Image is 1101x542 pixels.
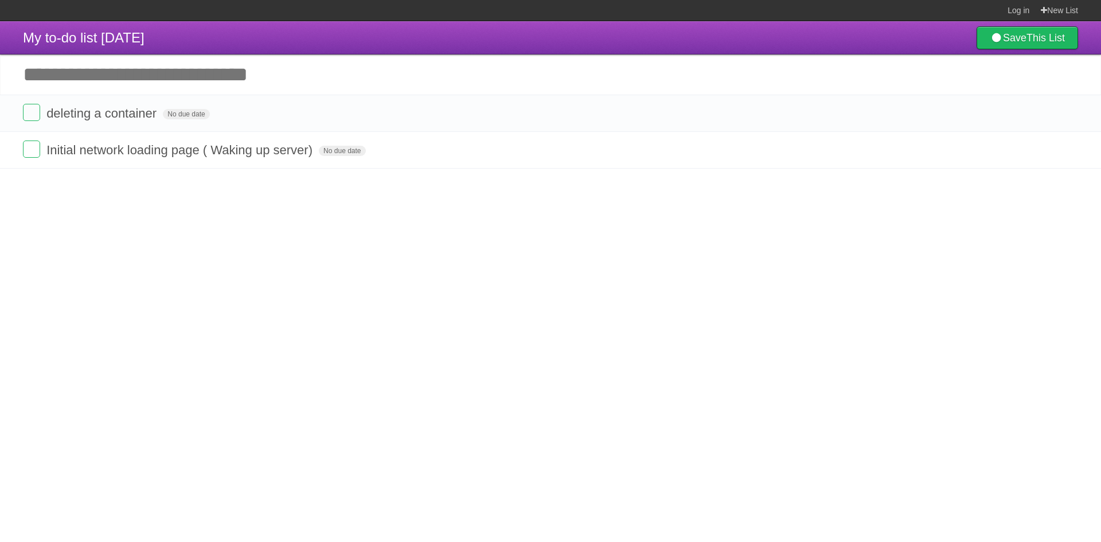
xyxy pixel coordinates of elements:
[23,104,40,121] label: Done
[1026,32,1065,44] b: This List
[163,109,209,119] span: No due date
[46,106,159,120] span: deleting a container
[319,146,365,156] span: No due date
[23,30,145,45] span: My to-do list [DATE]
[46,143,315,157] span: Initial network loading page ( Waking up server)
[977,26,1078,49] a: SaveThis List
[23,141,40,158] label: Done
